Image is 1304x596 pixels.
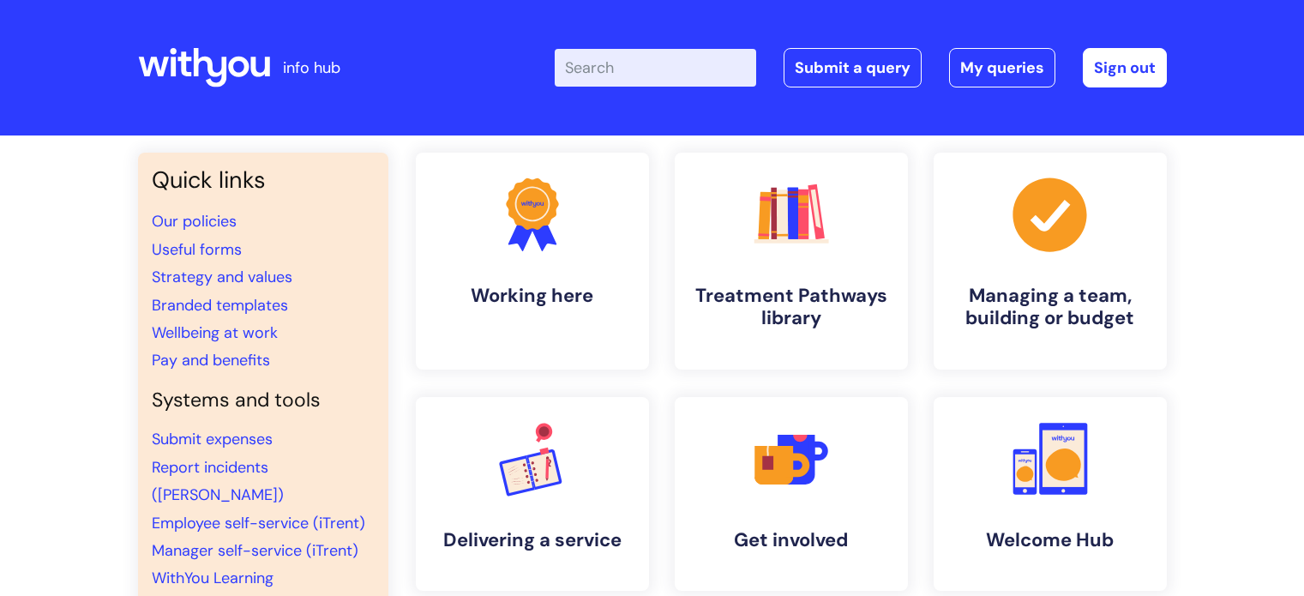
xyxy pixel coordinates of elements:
h4: Working here [430,285,635,307]
a: Our policies [152,211,237,232]
a: Branded templates [152,295,288,316]
p: info hub [283,54,340,81]
input: Search [555,49,756,87]
h3: Quick links [152,166,375,194]
h4: Systems and tools [152,388,375,412]
a: Working here [416,153,649,370]
a: Pay and benefits [152,350,270,370]
a: My queries [949,48,1055,87]
a: Report incidents ([PERSON_NAME]) [152,457,284,505]
a: Wellbeing at work [152,322,278,343]
a: Employee self-service (iTrent) [152,513,365,533]
a: Submit expenses [152,429,273,449]
a: Manager self-service (iTrent) [152,540,358,561]
a: Welcome Hub [934,397,1167,591]
h4: Managing a team, building or budget [947,285,1153,330]
a: Delivering a service [416,397,649,591]
h4: Welcome Hub [947,529,1153,551]
div: | - [555,48,1167,87]
h4: Treatment Pathways library [688,285,894,330]
a: Get involved [675,397,908,591]
a: Sign out [1083,48,1167,87]
a: Submit a query [784,48,922,87]
h4: Delivering a service [430,529,635,551]
h4: Get involved [688,529,894,551]
a: Strategy and values [152,267,292,287]
a: Useful forms [152,239,242,260]
a: Managing a team, building or budget [934,153,1167,370]
a: WithYou Learning [152,568,273,588]
a: Treatment Pathways library [675,153,908,370]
